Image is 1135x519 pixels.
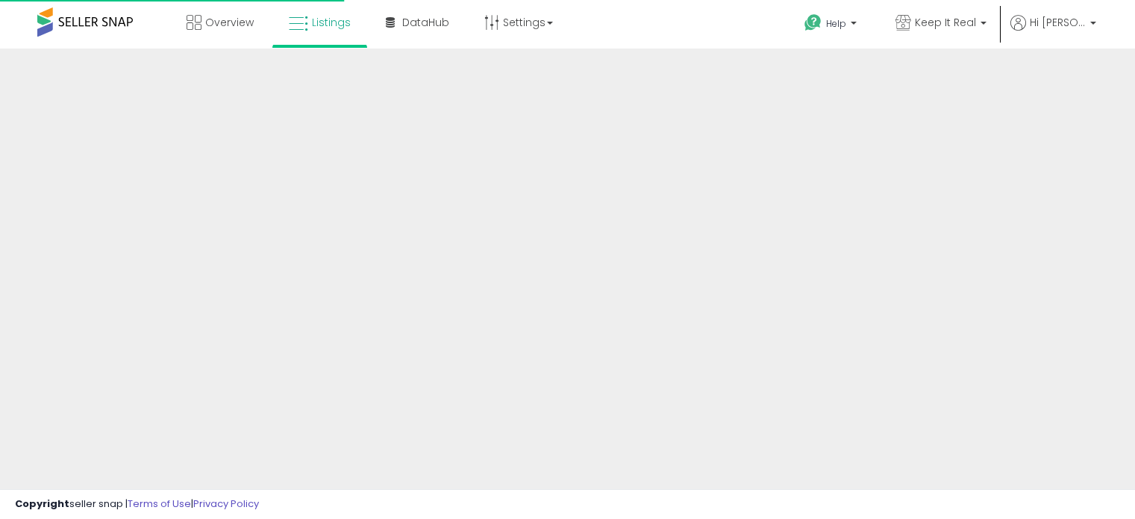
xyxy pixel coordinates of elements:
[915,15,976,30] span: Keep It Real
[128,497,191,511] a: Terms of Use
[826,17,846,30] span: Help
[1010,15,1096,49] a: Hi [PERSON_NAME]
[792,2,872,49] a: Help
[402,15,449,30] span: DataHub
[193,497,259,511] a: Privacy Policy
[1030,15,1086,30] span: Hi [PERSON_NAME]
[205,15,254,30] span: Overview
[312,15,351,30] span: Listings
[804,13,822,32] i: Get Help
[15,497,69,511] strong: Copyright
[15,497,259,512] div: seller snap | |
